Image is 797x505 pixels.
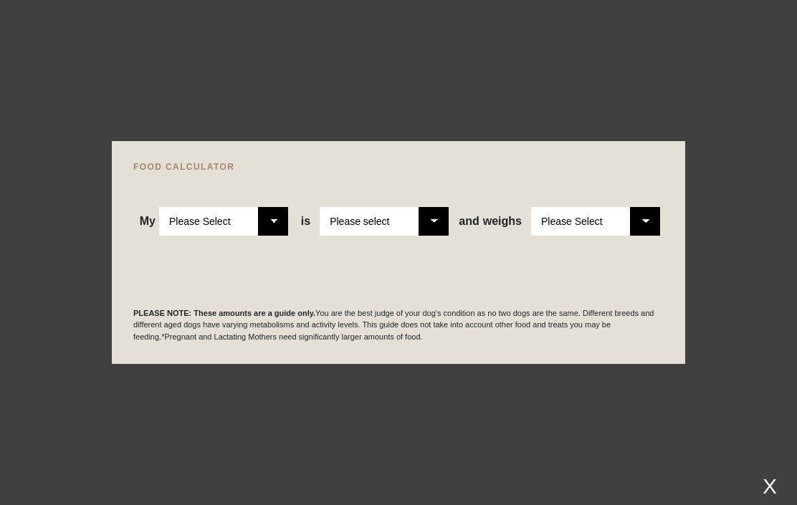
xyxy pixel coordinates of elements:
div: X [757,474,783,498]
span: is [301,215,310,228]
span: and [459,215,482,228]
span: weighs [459,215,522,228]
span: My [140,215,156,228]
h4: FOOD CALCULATOR [133,163,664,171]
p: You are the best judge of your dog's condition as no two dogs are the same. Different breeds and ... [133,307,664,343]
b: PLEASE NOTE: These amounts are a guide only. [133,309,315,317]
